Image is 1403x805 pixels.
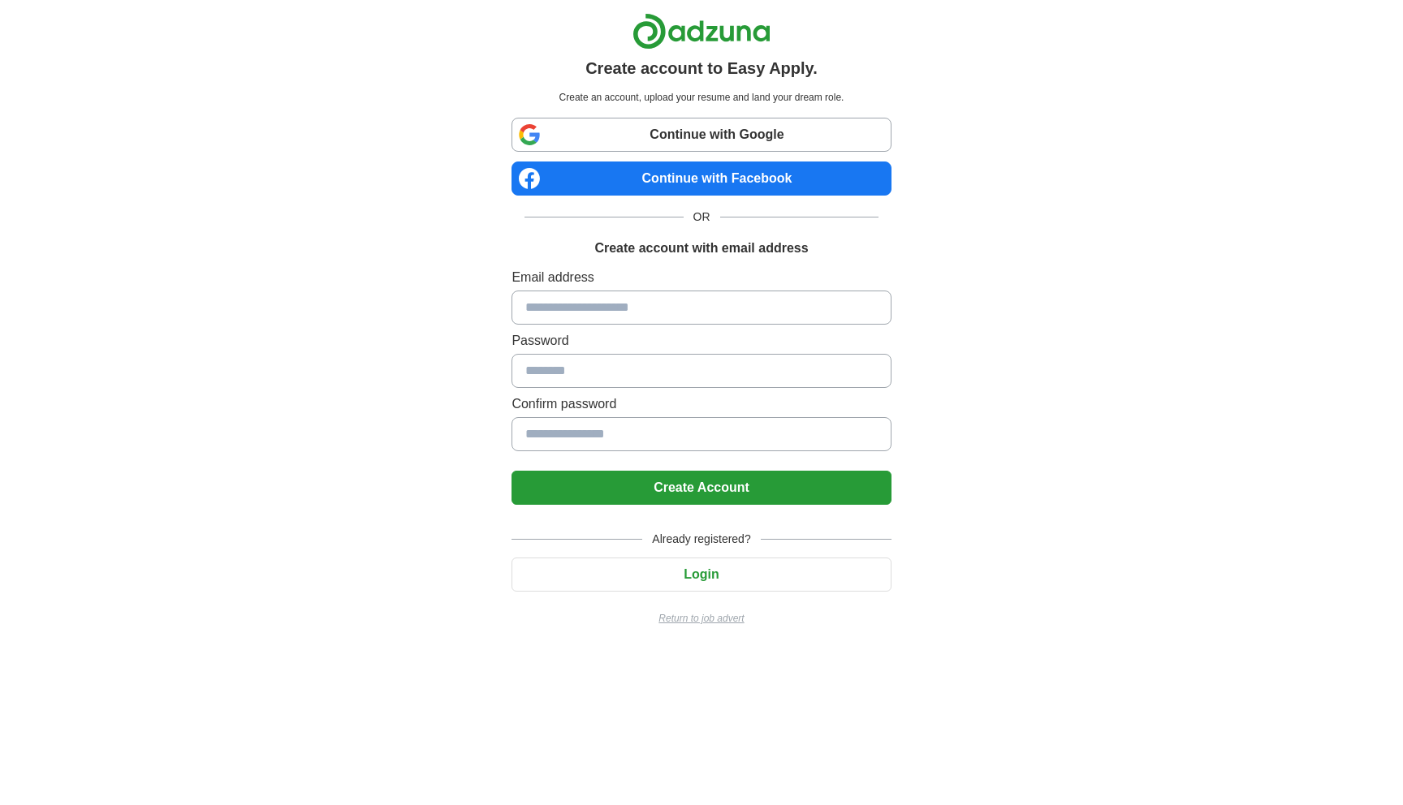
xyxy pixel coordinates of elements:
a: Continue with Google [512,118,891,152]
span: Already registered? [642,531,760,548]
a: Return to job advert [512,611,891,626]
button: Create Account [512,471,891,505]
h1: Create account with email address [594,239,808,258]
label: Password [512,331,891,351]
span: OR [684,209,720,226]
h1: Create account to Easy Apply. [585,56,818,80]
a: Login [512,567,891,581]
label: Confirm password [512,394,891,414]
a: Continue with Facebook [512,161,891,196]
p: Create an account, upload your resume and land your dream role. [515,90,887,105]
img: Adzuna logo [632,13,771,50]
label: Email address [512,268,891,287]
button: Login [512,557,891,592]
